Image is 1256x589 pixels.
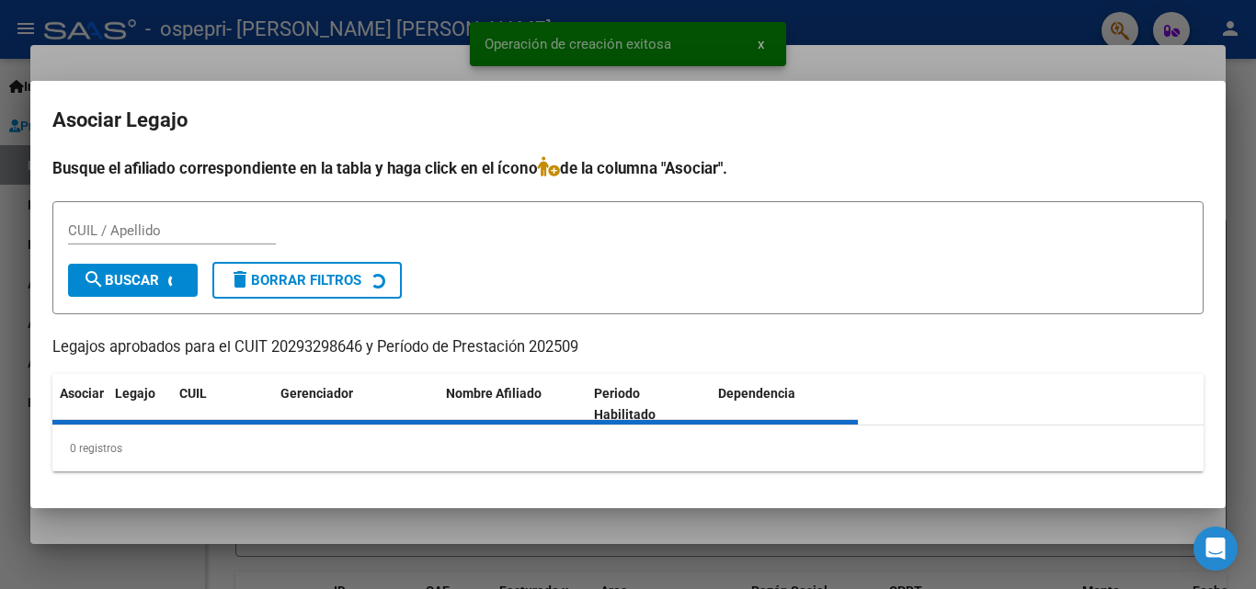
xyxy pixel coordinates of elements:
[718,386,795,401] span: Dependencia
[280,386,353,401] span: Gerenciador
[212,262,402,299] button: Borrar Filtros
[115,386,155,401] span: Legajo
[711,374,859,435] datatable-header-cell: Dependencia
[179,386,207,401] span: CUIL
[273,374,439,435] datatable-header-cell: Gerenciador
[229,272,361,289] span: Borrar Filtros
[439,374,587,435] datatable-header-cell: Nombre Afiliado
[60,386,104,401] span: Asociar
[1193,527,1238,571] div: Open Intercom Messenger
[52,336,1204,359] p: Legajos aprobados para el CUIT 20293298646 y Período de Prestación 202509
[172,374,273,435] datatable-header-cell: CUIL
[52,156,1204,180] h4: Busque el afiliado correspondiente en la tabla y haga click en el ícono de la columna "Asociar".
[446,386,542,401] span: Nombre Afiliado
[229,268,251,290] mat-icon: delete
[52,374,108,435] datatable-header-cell: Asociar
[83,272,159,289] span: Buscar
[52,103,1204,138] h2: Asociar Legajo
[52,425,1204,471] div: 0 registros
[83,268,105,290] mat-icon: search
[68,264,198,297] button: Buscar
[108,374,172,435] datatable-header-cell: Legajo
[594,386,656,422] span: Periodo Habilitado
[587,374,711,435] datatable-header-cell: Periodo Habilitado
